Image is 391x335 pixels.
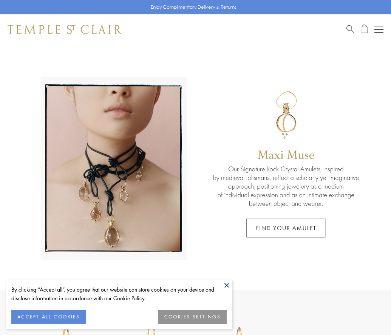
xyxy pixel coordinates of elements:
a: Open Shopping Bag [361,25,368,34]
a: Search [346,25,354,34]
img: Temple St. Clair [8,25,122,34]
div: By clicking “Accept all”, you agree that our website can store cookies on your device and disclos... [11,285,227,303]
button: Open navigation [374,25,383,34]
button: ACCEPT ALL COOKIES [11,310,86,324]
button: COOKIES SETTINGS [158,310,227,324]
p: Enjoy Complimentary Delivery & Returns [151,3,236,11]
